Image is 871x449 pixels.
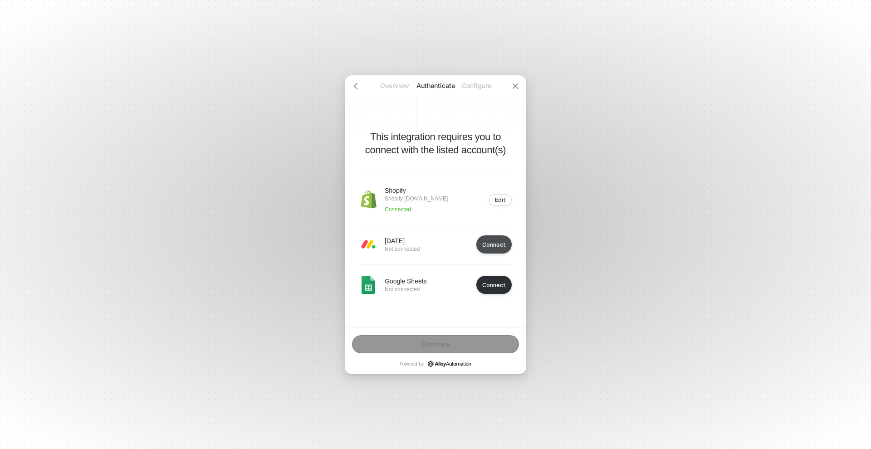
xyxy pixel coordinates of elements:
[428,361,471,367] a: icon-success
[489,194,512,205] button: Edit
[482,241,506,248] div: Connect
[385,286,427,293] p: Not connected
[385,206,448,213] p: Connected
[385,245,420,253] p: Not connected
[456,81,497,90] p: Configure
[385,195,448,202] p: Shopify [DOMAIN_NAME]
[359,235,377,254] img: icon
[385,186,448,195] p: Shopify
[352,83,359,90] span: icon-arrow-left
[352,335,519,353] button: Continue
[476,276,512,294] button: Connect
[495,196,506,203] div: Edit
[385,277,427,286] p: Google Sheets
[482,282,506,288] div: Connect
[359,276,377,294] img: icon
[476,235,512,254] button: Connect
[359,190,377,209] img: icon
[385,236,420,245] p: [DATE]
[512,83,519,90] span: icon-close
[400,361,471,367] p: Powered by
[359,130,512,156] p: This integration requires you to connect with the listed account(s)
[415,81,456,90] p: Authenticate
[374,81,415,90] p: Overview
